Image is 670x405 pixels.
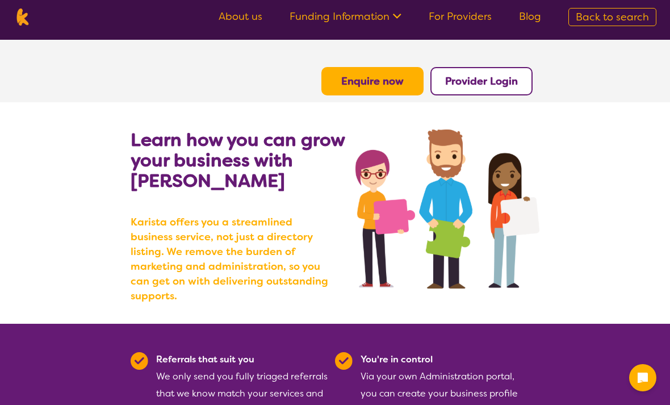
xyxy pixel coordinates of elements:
[576,10,649,24] span: Back to search
[445,74,518,88] a: Provider Login
[335,352,353,370] img: Tick
[290,10,401,23] a: Funding Information
[156,353,254,365] b: Referrals that suit you
[131,128,345,193] b: Learn how you can grow your business with [PERSON_NAME]
[519,10,541,23] a: Blog
[131,352,148,370] img: Tick
[219,10,262,23] a: About us
[568,8,656,26] a: Back to search
[131,215,335,303] b: Karista offers you a streamlined business service, not just a directory listing. We remove the bu...
[341,74,404,88] a: Enquire now
[14,9,31,26] img: Karista logo
[429,10,492,23] a: For Providers
[321,67,424,95] button: Enquire now
[361,353,433,365] b: You're in control
[355,130,539,289] img: grow your business with Karista
[430,67,533,95] button: Provider Login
